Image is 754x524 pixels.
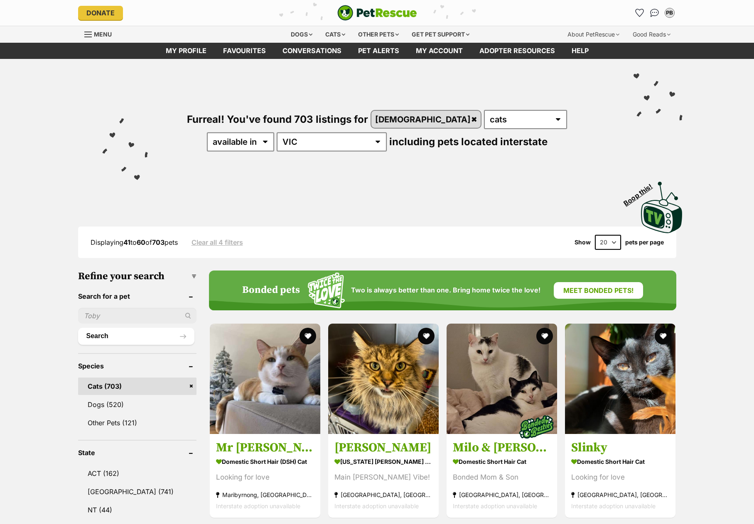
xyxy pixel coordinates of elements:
[562,26,625,43] div: About PetRescue
[152,238,165,246] strong: 703
[78,396,196,413] a: Dogs (520)
[210,434,320,518] a: Mr [PERSON_NAME] Domestic Short Hair (DSH) Cat Looking for love Maribyrnong, [GEOGRAPHIC_DATA] In...
[216,490,314,501] strong: Maribyrnong, [GEOGRAPHIC_DATA]
[389,136,548,148] span: including pets located interstate
[78,501,196,519] a: NT (44)
[328,434,439,518] a: [PERSON_NAME] [US_STATE] [PERSON_NAME] Cat Main [PERSON_NAME] Vibe! [GEOGRAPHIC_DATA], [GEOGRAPHI...
[319,26,351,43] div: Cats
[78,328,194,344] button: Search
[78,6,123,20] a: Donate
[554,282,643,299] a: Meet bonded pets!
[351,286,540,294] span: Two is always better than one. Bring home twice the love!
[453,456,551,468] strong: Domestic Short Hair Cat
[216,440,314,456] h3: Mr [PERSON_NAME]
[157,43,215,59] a: My profile
[575,239,591,246] span: Show
[666,9,674,17] div: PB
[215,43,274,59] a: Favourites
[516,407,557,448] img: bonded besties
[641,174,683,235] a: Boop this!
[78,292,196,300] header: Search for a pet
[84,26,118,41] a: Menu
[308,273,345,309] img: Squiggle
[406,26,475,43] div: Get pet support
[334,503,419,510] span: Interstate adoption unavailable
[453,472,551,483] div: Bonded Mom & Son
[627,26,676,43] div: Good Reads
[408,43,471,59] a: My account
[350,43,408,59] a: Pet alerts
[453,490,551,501] strong: [GEOGRAPHIC_DATA], [GEOGRAPHIC_DATA]
[78,465,196,482] a: ACT (162)
[625,239,664,246] label: pets per page
[94,31,112,38] span: Menu
[536,328,553,344] button: favourite
[328,324,439,434] img: Rodney - Maine Coon Cat
[123,238,130,246] strong: 41
[471,43,563,59] a: Adopter resources
[334,490,432,501] strong: [GEOGRAPHIC_DATA], [GEOGRAPHIC_DATA]
[216,472,314,483] div: Looking for love
[78,483,196,500] a: [GEOGRAPHIC_DATA] (741)
[78,308,196,324] input: Toby
[78,449,196,456] header: State
[78,362,196,370] header: Species
[137,238,145,246] strong: 60
[453,440,551,456] h3: Milo & [PERSON_NAME]
[622,177,660,207] span: Boop this!
[285,26,318,43] div: Dogs
[274,43,350,59] a: conversations
[337,5,417,21] a: PetRescue
[418,328,435,344] button: favourite
[91,238,178,246] span: Displaying to of pets
[337,5,417,21] img: logo-cat-932fe2b9b8326f06289b0f2fb663e598f794de774fb13d1741a6617ecf9a85b4.svg
[648,6,661,19] a: Conversations
[371,111,481,128] a: [DEMOGRAPHIC_DATA]
[300,328,316,344] button: favourite
[571,456,669,468] strong: Domestic Short Hair Cat
[641,182,683,233] img: PetRescue TV logo
[565,434,675,518] a: Slinky Domestic Short Hair Cat Looking for love [GEOGRAPHIC_DATA], [GEOGRAPHIC_DATA] Interstate a...
[633,6,676,19] ul: Account quick links
[571,472,669,483] div: Looking for love
[334,472,432,483] div: Main [PERSON_NAME] Vibe!
[78,378,196,395] a: Cats (703)
[565,324,675,434] img: Slinky - Domestic Short Hair Cat
[334,440,432,456] h3: [PERSON_NAME]
[187,113,368,125] span: Furreal! You've found 703 listings for
[447,324,557,434] img: Milo & Cynthia - Domestic Short Hair Cat
[242,285,300,296] h4: Bonded pets
[571,440,669,456] h3: Slinky
[571,490,669,501] strong: [GEOGRAPHIC_DATA], [GEOGRAPHIC_DATA]
[571,503,656,510] span: Interstate adoption unavailable
[78,414,196,431] a: Other Pets (121)
[453,503,537,510] span: Interstate adoption unavailable
[563,43,597,59] a: Help
[216,503,300,510] span: Interstate adoption unavailable
[334,456,432,468] strong: [US_STATE] [PERSON_NAME] Cat
[216,456,314,468] strong: Domestic Short Hair (DSH) Cat
[78,271,196,282] h3: Refine your search
[210,324,320,434] img: Mr Potato - Domestic Short Hair (DSH) Cat
[352,26,405,43] div: Other pets
[447,434,557,518] a: Milo & [PERSON_NAME] Domestic Short Hair Cat Bonded Mom & Son [GEOGRAPHIC_DATA], [GEOGRAPHIC_DATA...
[192,239,243,246] a: Clear all 4 filters
[650,9,659,17] img: chat-41dd97257d64d25036548639549fe6c8038ab92f7586957e7f3b1b290dea8141.svg
[663,6,676,19] button: My account
[655,328,671,344] button: favourite
[633,6,646,19] a: Favourites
